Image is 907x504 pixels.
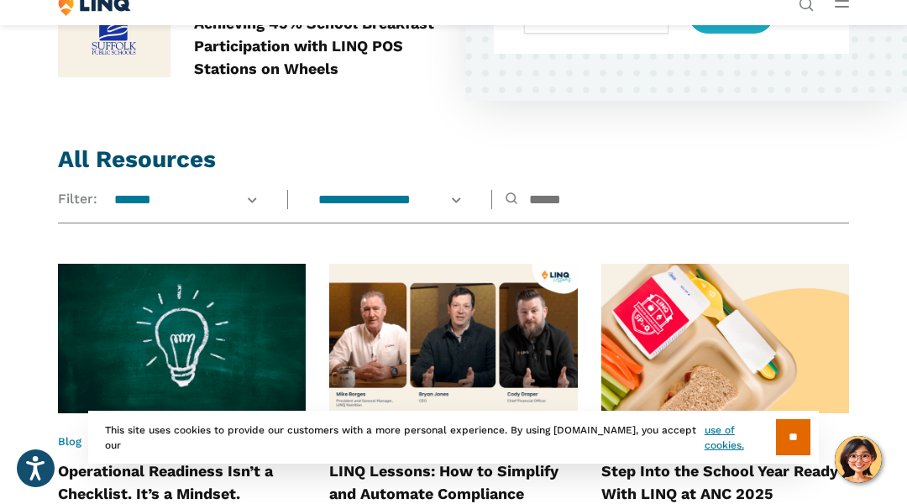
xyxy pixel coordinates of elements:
a: Operational Readiness Isn’t a Checklist. It’s a Mindset. [58,462,273,502]
h2: All Resources [58,143,849,176]
img: LINQ 5 P's of Back-to-School Success [601,264,849,412]
a: Achieving 45% School Breakfast Participation with LINQ POS Stations on Wheels [194,14,434,77]
div: This site uses cookies to provide our customers with a more personal experience. By using [DOMAIN... [88,411,819,464]
button: Hello, have a question? Let’s chat. [835,436,882,483]
a: LINQ Lessons: How to Simplify and Automate Compliance [329,462,558,502]
a: Step Into the School Year Ready With LINQ at ANC 2025 [601,462,838,502]
a: use of cookies. [705,423,776,453]
img: Idea Bulb for Operational Readiness [58,264,306,412]
span: Filter: [58,190,97,208]
a: Blog [58,435,81,448]
div: • [58,434,306,449]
